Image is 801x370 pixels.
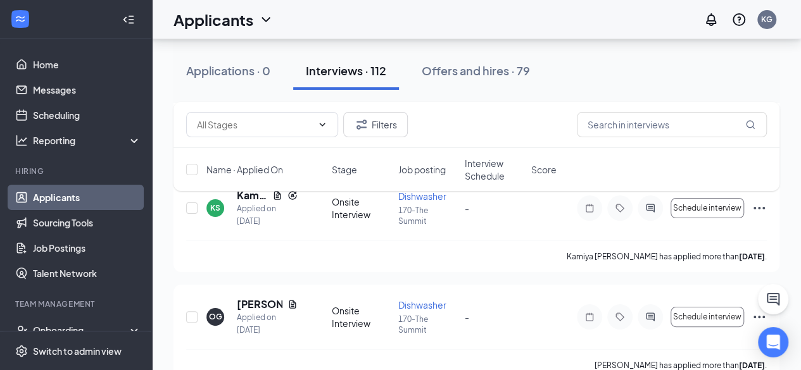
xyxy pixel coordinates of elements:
svg: Note [582,203,597,213]
span: - [465,311,469,323]
svg: Collapse [122,13,135,26]
svg: ChevronDown [258,12,274,27]
b: [DATE] [739,252,765,261]
p: 170-The Summit [398,205,457,226]
b: [DATE] [739,361,765,370]
svg: ActiveChat [643,312,658,322]
svg: ChevronDown [317,120,327,130]
a: Scheduling [33,102,141,128]
div: Onsite Interview [332,304,391,330]
a: Sourcing Tools [33,210,141,235]
input: All Stages [197,118,312,132]
span: Dishwasher [398,299,446,311]
svg: Analysis [15,134,28,147]
div: Team Management [15,299,139,309]
div: Applied on [DATE] [237,311,298,336]
h5: [PERSON_NAME] [237,297,282,311]
button: Schedule interview [671,307,744,327]
span: - [465,202,469,214]
p: 170-The Summit [398,314,457,335]
div: Onboarding [33,324,130,336]
svg: ChatActive [766,292,781,307]
div: Onsite Interview [332,195,391,221]
svg: ActiveChat [643,203,658,213]
h1: Applicants [173,9,253,30]
div: KG [761,14,773,25]
button: Schedule interview [671,198,744,218]
a: Applicants [33,185,141,210]
div: Open Intercom Messenger [758,327,788,357]
a: Talent Network [33,261,141,286]
div: OG [209,311,222,322]
div: Applied on [DATE] [237,202,298,228]
span: Score [531,163,557,176]
div: Hiring [15,166,139,176]
a: Job Postings [33,235,141,261]
div: Switch to admin view [33,345,122,357]
svg: Note [582,312,597,322]
svg: Tag [612,203,628,213]
svg: Ellipses [752,200,767,216]
span: Name · Applied On [206,163,283,176]
svg: Ellipses [752,309,767,324]
input: Search in interviews [577,112,767,137]
svg: Filter [354,117,369,132]
p: Kamiya [PERSON_NAME] has applied more than . [567,251,767,262]
svg: Notifications [703,12,719,27]
span: Schedule interview [673,312,741,321]
span: Stage [332,163,357,176]
div: KS [210,202,220,213]
div: Interviews · 112 [306,63,386,78]
div: Reporting [33,134,142,147]
svg: QuestionInfo [731,12,747,27]
span: Schedule interview [673,204,741,213]
span: Job posting [398,163,446,176]
svg: Tag [612,312,628,322]
span: Interview Schedule [465,157,524,182]
button: ChatActive [758,284,788,314]
div: Offers and hires · 79 [422,63,530,78]
a: Messages [33,77,141,102]
svg: WorkstreamLogo [14,13,27,25]
svg: Settings [15,345,28,357]
a: Home [33,52,141,77]
div: Applications · 0 [186,63,270,78]
svg: MagnifyingGlass [745,120,755,130]
button: Filter Filters [343,112,408,137]
svg: UserCheck [15,324,28,336]
svg: Document [287,299,298,309]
